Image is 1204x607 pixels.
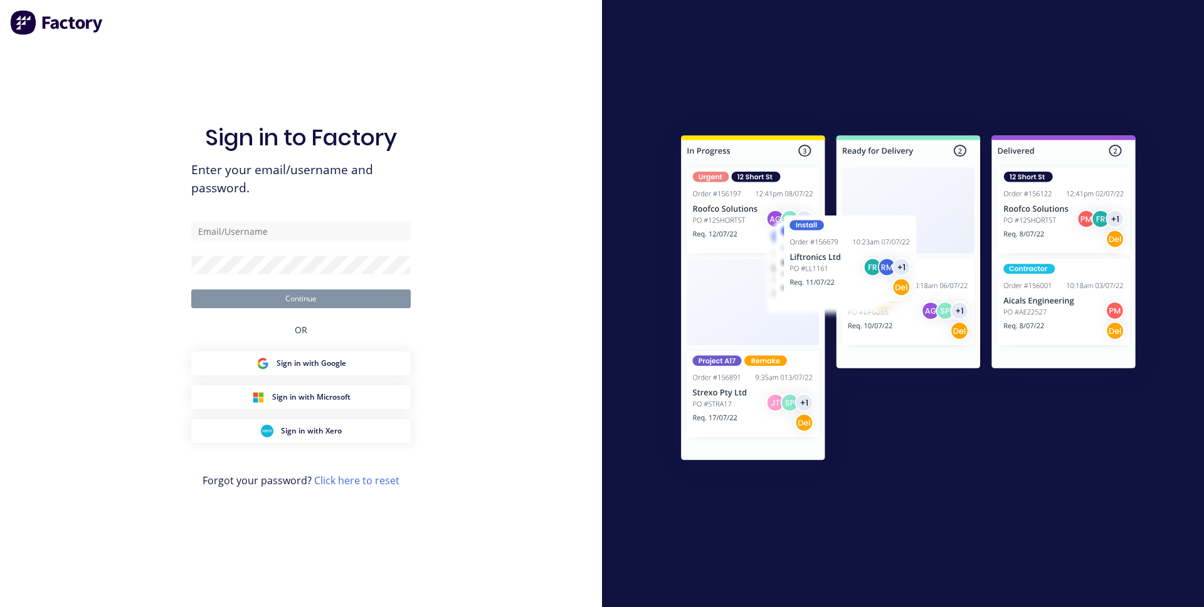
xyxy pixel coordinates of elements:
img: Factory [10,10,104,35]
button: Continue [191,289,411,308]
div: OR [295,308,307,351]
img: Sign in [653,110,1163,490]
button: Xero Sign inSign in with Xero [191,419,411,443]
span: Sign in with Microsoft [272,392,351,403]
span: Sign in with Xero [281,425,342,437]
img: Microsoft Sign in [252,391,265,403]
img: Xero Sign in [261,425,273,437]
span: Sign in with Google [277,358,346,369]
img: Google Sign in [256,357,269,370]
span: Forgot your password? [203,473,399,488]
button: Microsoft Sign inSign in with Microsoft [191,385,411,409]
a: Click here to reset [314,474,399,487]
h1: Sign in to Factory [205,124,397,151]
button: Google Sign inSign in with Google [191,351,411,375]
input: Email/Username [191,222,411,241]
span: Enter your email/username and password. [191,161,411,197]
